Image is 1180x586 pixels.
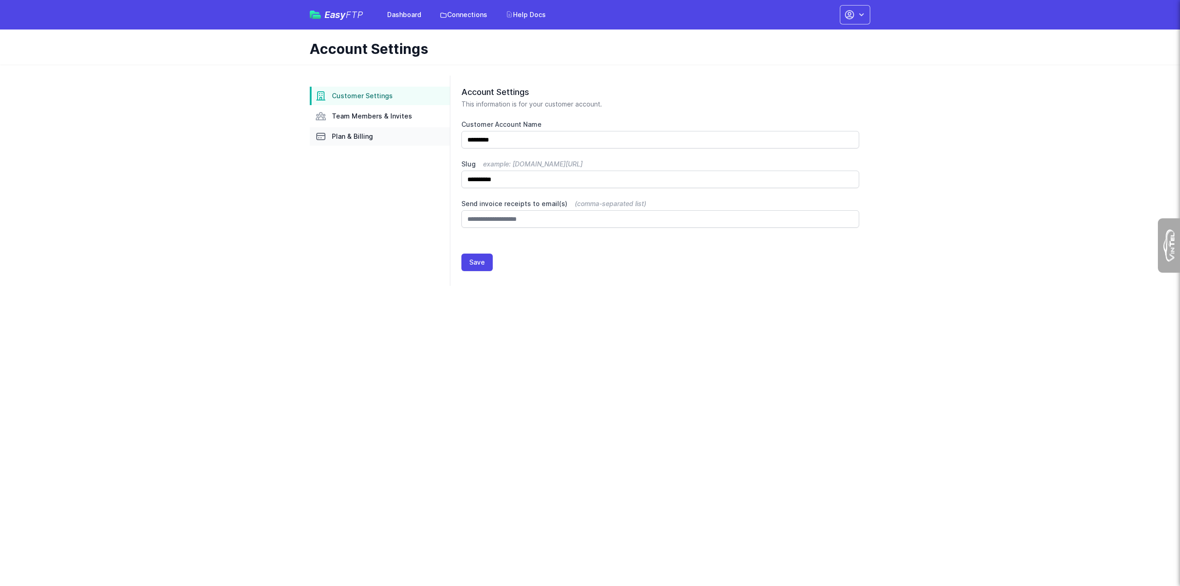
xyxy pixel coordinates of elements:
[382,6,427,23] a: Dashboard
[332,132,373,141] span: Plan & Billing
[310,127,450,146] a: Plan & Billing
[310,10,363,19] a: EasyFTP
[310,87,450,105] a: Customer Settings
[461,254,493,271] button: Save
[461,87,859,98] h2: Account Settings
[324,10,363,19] span: Easy
[332,91,393,101] span: Customer Settings
[310,41,863,57] h1: Account Settings
[332,112,412,121] span: Team Members & Invites
[461,160,859,169] label: Slug
[310,11,321,19] img: easyftp_logo.png
[461,199,859,208] label: Send invoice receipts to email(s)
[1134,540,1169,575] iframe: Drift Widget Chat Controller
[434,6,493,23] a: Connections
[461,120,859,129] label: Customer Account Name
[310,107,450,125] a: Team Members & Invites
[461,100,859,109] p: This information is for your customer account.
[346,9,363,20] span: FTP
[575,200,646,207] span: (comma-separated list)
[483,160,583,168] span: example: [DOMAIN_NAME][URL]
[500,6,551,23] a: Help Docs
